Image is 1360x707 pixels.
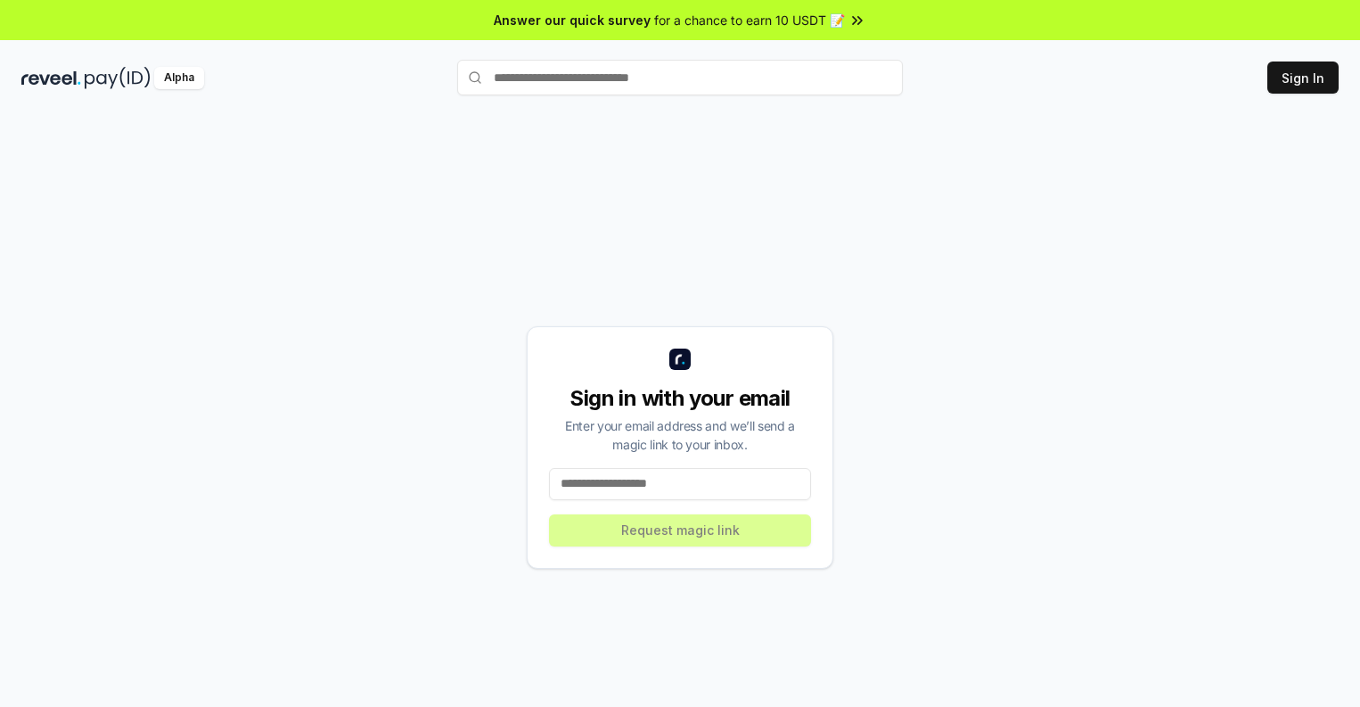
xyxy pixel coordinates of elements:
[494,11,651,29] span: Answer our quick survey
[21,67,81,89] img: reveel_dark
[85,67,151,89] img: pay_id
[549,416,811,454] div: Enter your email address and we’ll send a magic link to your inbox.
[669,349,691,370] img: logo_small
[1267,62,1339,94] button: Sign In
[654,11,845,29] span: for a chance to earn 10 USDT 📝
[154,67,204,89] div: Alpha
[549,384,811,413] div: Sign in with your email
